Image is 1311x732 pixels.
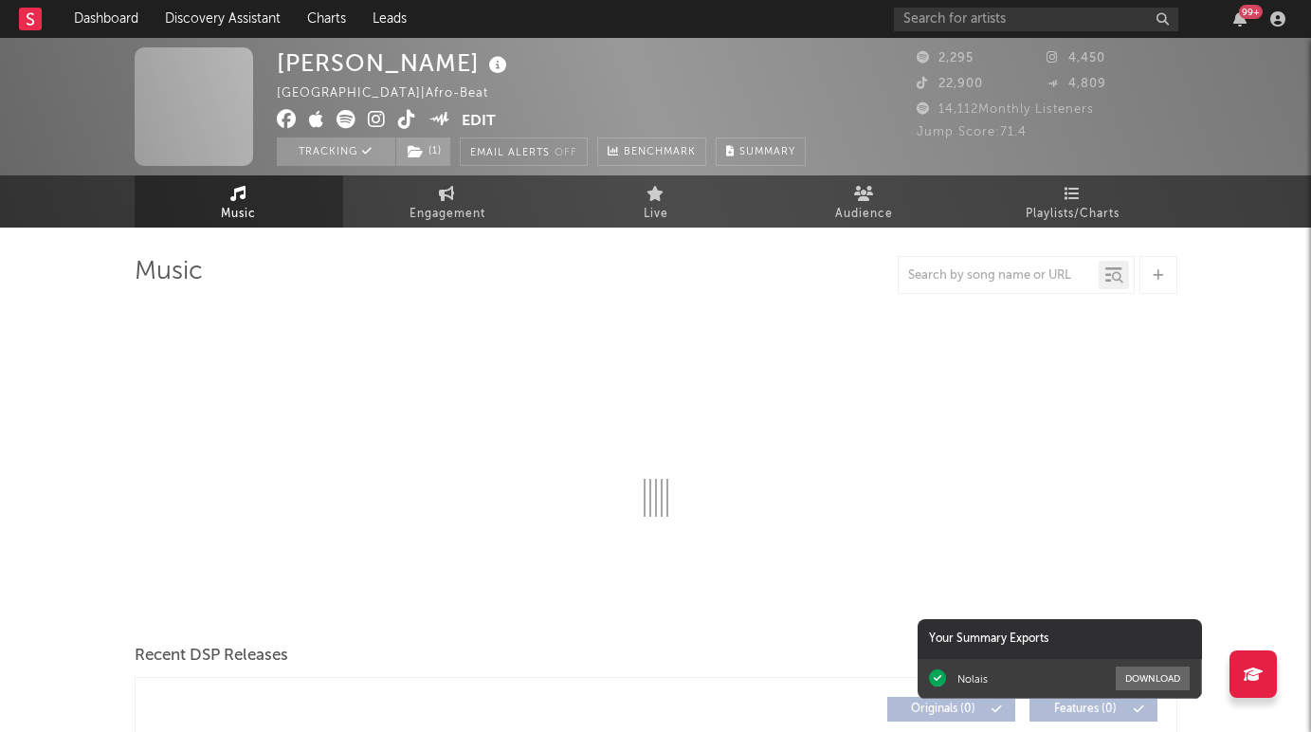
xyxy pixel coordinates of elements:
button: (1) [396,137,450,166]
input: Search for artists [894,8,1178,31]
button: Features(0) [1029,697,1157,722]
input: Search by song name or URL [899,268,1099,284]
a: Music [135,175,343,228]
a: Playlists/Charts [969,175,1177,228]
div: 99 + [1239,5,1263,19]
span: Features ( 0 ) [1042,704,1129,715]
div: [PERSON_NAME] [277,47,512,79]
button: 99+ [1233,11,1247,27]
button: Download [1116,667,1190,690]
span: Engagement [410,203,485,226]
span: Playlists/Charts [1026,203,1120,226]
span: Benchmark [624,141,696,164]
span: 4,809 [1047,78,1106,90]
span: Music [221,203,256,226]
em: Off [555,148,577,158]
span: Originals ( 0 ) [900,704,987,715]
button: Summary [716,137,806,166]
div: [GEOGRAPHIC_DATA] | Afro-Beat [277,82,510,105]
a: Benchmark [597,137,706,166]
span: Audience [835,203,893,226]
span: 4,450 [1047,52,1105,64]
button: Email AlertsOff [460,137,588,166]
button: Tracking [277,137,395,166]
a: Engagement [343,175,552,228]
span: Recent DSP Releases [135,645,288,668]
a: Live [552,175,760,228]
span: 14,112 Monthly Listeners [917,103,1094,116]
span: 2,295 [917,52,974,64]
span: Summary [739,147,795,157]
div: Your Summary Exports [918,619,1202,659]
span: Live [644,203,668,226]
button: Originals(0) [887,697,1015,722]
a: Audience [760,175,969,228]
span: ( 1 ) [395,137,451,166]
span: Jump Score: 71.4 [917,126,1027,138]
span: 22,900 [917,78,983,90]
button: Edit [462,110,496,134]
div: Nolais [957,672,988,686]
